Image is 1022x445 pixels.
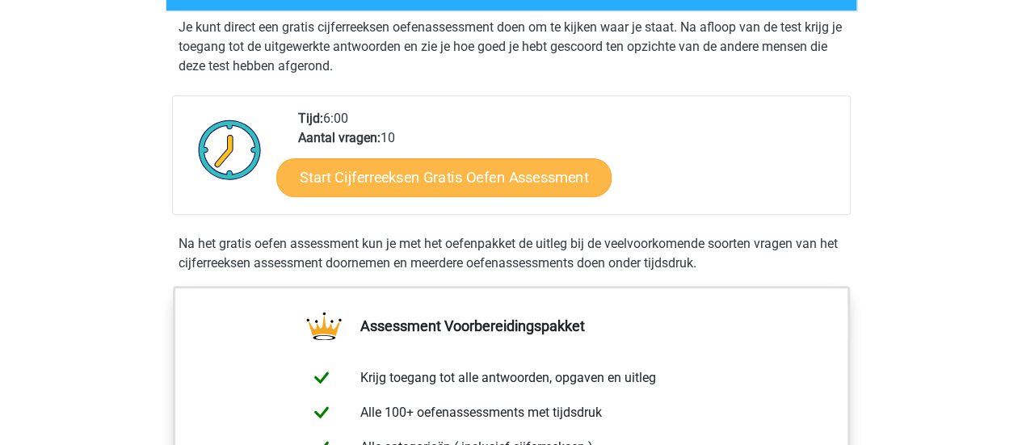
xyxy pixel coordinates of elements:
b: Tijd: [298,111,323,126]
p: Je kunt direct een gratis cijferreeksen oefenassessment doen om te kijken waar je staat. Na afloo... [179,18,844,76]
div: Na het gratis oefen assessment kun je met het oefenpakket de uitleg bij de veelvoorkomende soorte... [172,234,851,273]
img: Klok [189,109,271,190]
b: Aantal vragen: [298,130,381,145]
a: Start Cijferreeksen Gratis Oefen Assessment [276,157,612,196]
div: 6:00 10 [286,109,849,214]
